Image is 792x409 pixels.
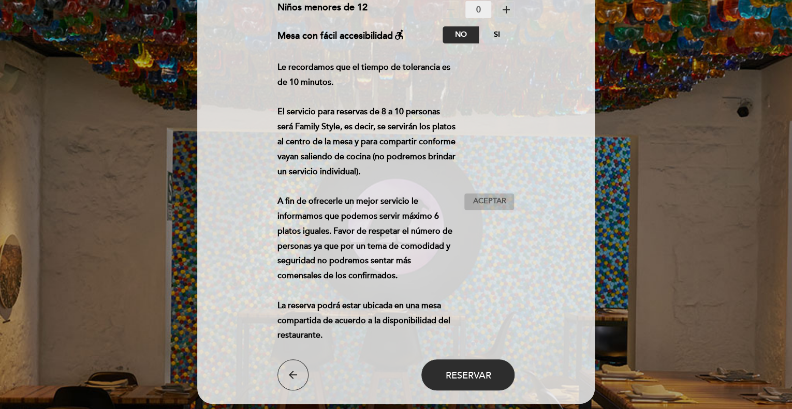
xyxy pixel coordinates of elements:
[443,26,479,43] label: No
[478,26,515,43] label: Si
[464,193,515,210] button: Aceptar
[277,60,464,343] div: Le recordamos que el tiempo de tolerancia es de 10 minutos. El servicio para reservas de 8 a 10 p...
[393,28,405,41] i: accessible_forward
[445,369,491,381] span: Reservar
[445,4,457,16] i: remove
[277,26,405,43] div: Mesa con fácil accesibilidad
[421,359,515,390] button: Reservar
[473,196,506,207] span: Aceptar
[500,4,512,16] i: add
[287,369,299,381] i: arrow_back
[277,359,309,390] button: arrow_back
[277,1,368,18] div: Niños menores de 12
